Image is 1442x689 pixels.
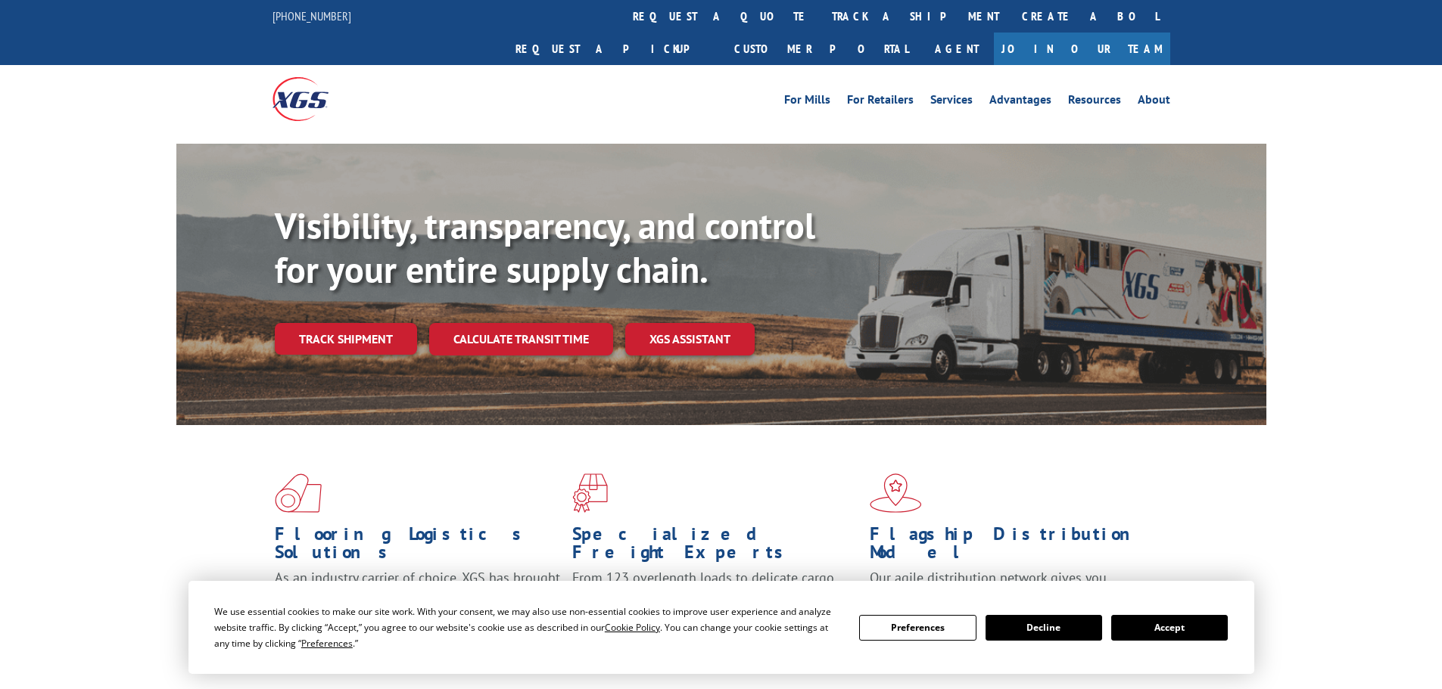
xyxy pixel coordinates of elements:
[301,637,353,650] span: Preferences
[784,94,830,110] a: For Mills
[275,569,560,622] span: As an industry carrier of choice, XGS has brought innovation and dedication to flooring logistics...
[214,604,841,651] div: We use essential cookies to make our site work. With your consent, we may also use non-essential ...
[870,473,922,513] img: xgs-icon-flagship-distribution-model-red
[986,615,1102,641] button: Decline
[1138,94,1170,110] a: About
[275,323,417,355] a: Track shipment
[1111,615,1228,641] button: Accept
[572,569,858,636] p: From 123 overlength loads to delicate cargo, our experienced staff knows the best way to move you...
[429,323,613,355] a: Calculate transit time
[504,33,723,65] a: Request a pickup
[275,525,561,569] h1: Flooring Logistics Solutions
[920,33,994,65] a: Agent
[870,569,1148,604] span: Our agile distribution network gives you nationwide inventory management on demand.
[723,33,920,65] a: Customer Portal
[870,525,1156,569] h1: Flagship Distribution Model
[275,473,322,513] img: xgs-icon-total-supply-chain-intelligence-red
[572,525,858,569] h1: Specialized Freight Experts
[273,8,351,23] a: [PHONE_NUMBER]
[930,94,973,110] a: Services
[605,621,660,634] span: Cookie Policy
[572,473,608,513] img: xgs-icon-focused-on-flooring-red
[989,94,1051,110] a: Advantages
[188,581,1254,674] div: Cookie Consent Prompt
[994,33,1170,65] a: Join Our Team
[625,323,755,355] a: XGS ASSISTANT
[275,202,815,293] b: Visibility, transparency, and control for your entire supply chain.
[847,94,914,110] a: For Retailers
[1068,94,1121,110] a: Resources
[859,615,976,641] button: Preferences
